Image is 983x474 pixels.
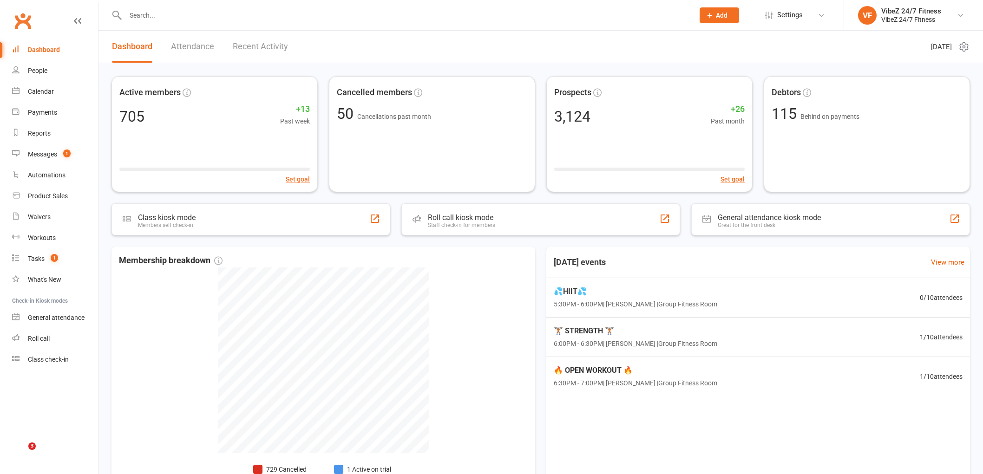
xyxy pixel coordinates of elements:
div: Class check-in [28,356,69,363]
div: Dashboard [28,46,60,53]
div: VF [858,6,877,25]
a: Attendance [171,31,214,63]
span: 1 [63,149,71,157]
button: Set goal [286,174,310,184]
a: Tasks 1 [12,248,98,269]
a: Dashboard [112,31,152,63]
span: 3 [28,442,36,450]
span: Past week [280,116,310,126]
a: Class kiosk mode [12,349,98,370]
button: Add [700,7,739,23]
div: Waivers [28,213,51,221]
a: People [12,60,98,81]
div: Calendar [28,88,54,95]
a: Automations [12,165,98,186]
div: Automations [28,171,66,179]
a: View more [931,257,964,268]
span: 🏋🏽 STRENGTH 🏋🏽 [554,325,717,337]
a: Workouts [12,227,98,248]
div: Reports [28,130,51,137]
span: Membership breakdown [119,254,223,267]
span: Settings [777,5,803,26]
div: 3,124 [554,109,590,124]
span: Add [716,12,727,19]
span: 1 [51,254,58,262]
span: Past month [711,116,745,126]
span: 115 [772,105,800,123]
div: People [28,67,47,74]
div: 705 [119,109,144,124]
div: Messages [28,150,57,158]
a: What's New [12,269,98,290]
div: Workouts [28,234,56,241]
a: Dashboard [12,39,98,60]
div: Staff check-in for members [428,222,495,228]
span: Debtors [772,86,801,99]
a: Recent Activity [233,31,288,63]
div: Members self check-in [138,222,196,228]
div: Roll call [28,335,50,342]
span: 🔥 OPEN WORKOUT 🔥 [554,364,717,377]
div: Great for the front desk [718,222,821,228]
input: Search... [123,9,688,22]
span: +13 [280,103,310,116]
a: General attendance kiosk mode [12,307,98,328]
span: 6:00PM - 6:30PM | [PERSON_NAME] | Group Fitness Room [554,338,717,349]
div: Product Sales [28,192,68,200]
span: [DATE] [931,41,952,52]
a: Calendar [12,81,98,102]
span: 0 / 10 attendees [920,292,963,303]
span: 1 / 10 attendees [920,371,963,382]
h3: [DATE] events [546,254,613,271]
a: Product Sales [12,186,98,207]
span: Prospects [554,86,591,99]
div: Payments [28,109,57,116]
iframe: Intercom live chat [9,442,32,465]
span: 5:30PM - 6:00PM | [PERSON_NAME] | Group Fitness Room [554,299,717,309]
span: 💦HIIT💦 [554,286,717,298]
div: General attendance kiosk mode [718,213,821,222]
div: Tasks [28,255,45,262]
a: Clubworx [11,9,34,32]
span: Active members [119,86,181,99]
div: General attendance [28,314,85,321]
a: Reports [12,123,98,144]
span: 1 / 10 attendees [920,332,963,342]
div: What's New [28,276,61,283]
div: Class kiosk mode [138,213,196,222]
div: VibeZ 24/7 Fitness [881,15,941,24]
div: Roll call kiosk mode [428,213,495,222]
div: VibeZ 24/7 Fitness [881,7,941,15]
span: Behind on payments [800,113,859,120]
a: Payments [12,102,98,123]
span: +26 [711,103,745,116]
a: Messages 1 [12,144,98,165]
button: Set goal [721,174,745,184]
a: Roll call [12,328,98,349]
span: 50 [337,105,357,123]
span: Cancelled members [337,86,412,99]
span: 6:30PM - 7:00PM | [PERSON_NAME] | Group Fitness Room [554,378,717,388]
a: Waivers [12,207,98,227]
span: Cancellations past month [357,113,431,120]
